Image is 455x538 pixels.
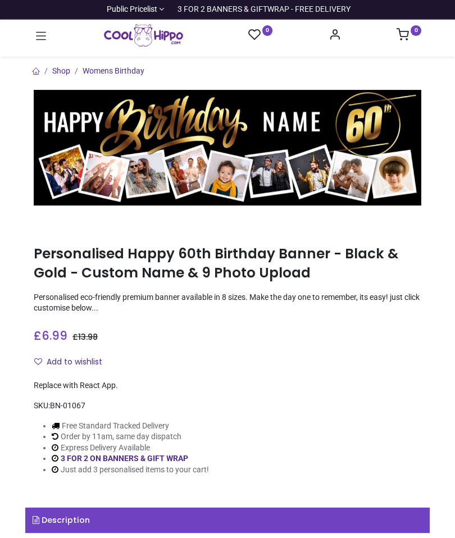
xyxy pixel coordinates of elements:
[83,66,144,75] a: Womens Birthday
[25,508,430,534] a: Description
[50,401,85,410] span: BN-01067
[397,31,421,40] a: 0
[61,454,188,463] a: 3 FOR 2 ON BANNERS & GIFT WRAP
[34,327,67,344] span: £
[34,353,112,372] button: Add to wishlistAdd to wishlist
[104,24,183,47] img: Cool Hippo
[52,464,209,476] li: Just add 3 personalised items to your cart!
[104,4,165,15] a: Public Pricelist
[52,66,70,75] a: Shop
[78,331,98,343] span: 13.98
[72,331,98,343] span: £
[248,28,273,42] a: 0
[34,244,421,283] h1: Personalised Happy 60th Birthday Banner - Black & Gold - Custom Name & 9 Photo Upload
[34,358,42,366] i: Add to wishlist
[411,25,421,36] sup: 0
[34,400,421,412] div: SKU:
[52,421,209,432] li: Free Standard Tracked Delivery
[329,31,341,40] a: Account Info
[34,90,421,206] img: Personalised Happy 60th Birthday Banner - Black & Gold - Custom Name & 9 Photo Upload
[34,292,421,314] p: Personalised eco-friendly premium banner available in 8 sizes. Make the day one to remember, its ...
[262,25,273,36] sup: 0
[178,4,351,15] div: 3 FOR 2 BANNERS & GIFTWRAP - FREE DELIVERY
[52,443,209,454] li: Express Delivery Available
[104,24,183,47] a: Logo of Cool Hippo
[34,380,421,391] div: Replace with React App.
[52,431,209,443] li: Order by 11am, same day dispatch
[42,327,67,344] span: 6.99
[107,4,157,15] span: Public Pricelist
